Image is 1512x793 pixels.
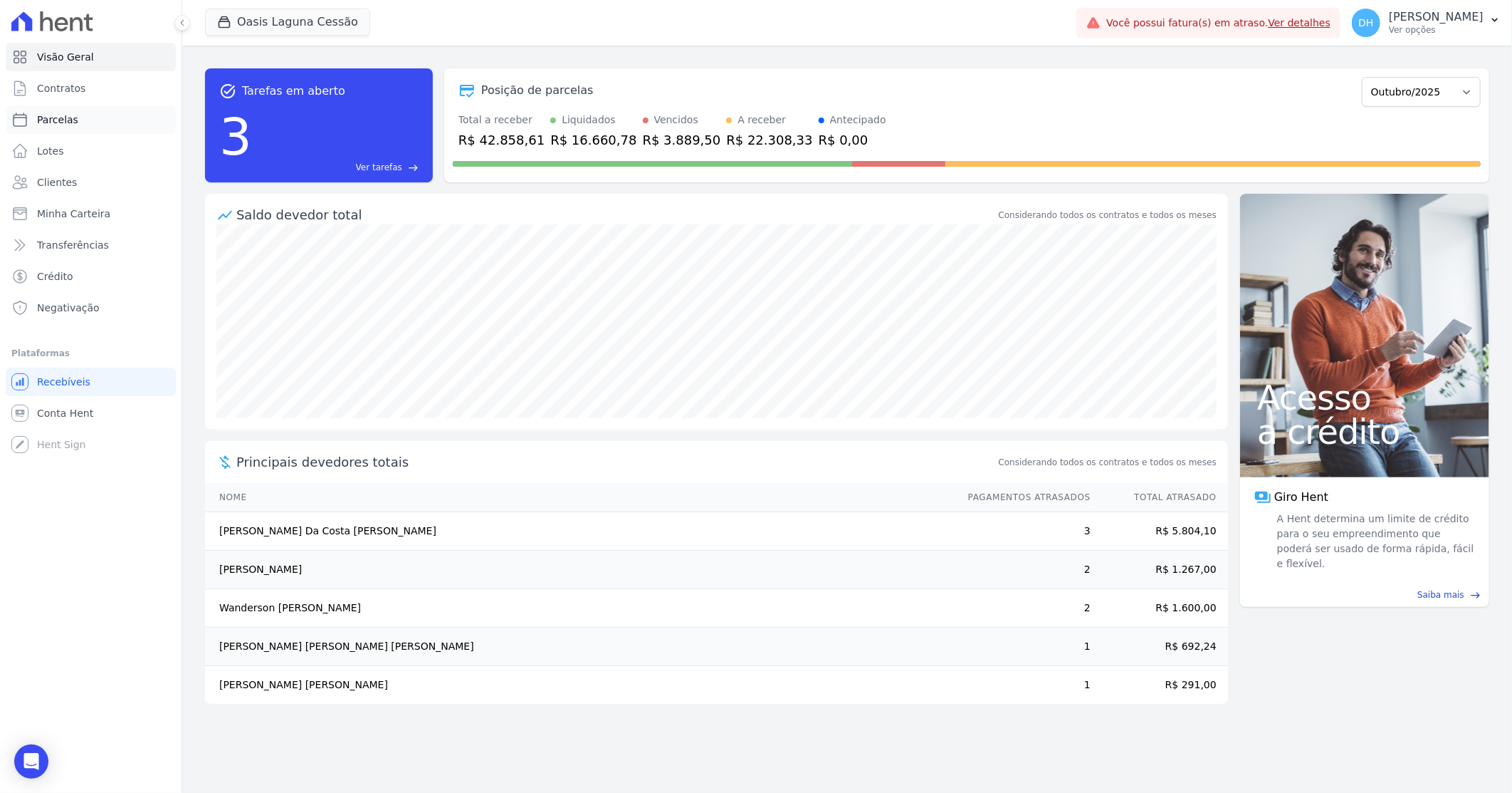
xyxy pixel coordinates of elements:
a: Minha Carteira [6,199,176,228]
div: Saldo devedor total [236,205,996,224]
p: [PERSON_NAME] [1389,10,1484,24]
div: R$ 3.889,50 [643,130,721,150]
td: 2 [955,589,1091,628]
td: [PERSON_NAME] [PERSON_NAME] [205,666,955,705]
div: Total a receber [458,113,545,128]
span: a crédito [1257,415,1472,449]
a: Conta Hent [6,399,176,427]
div: Antecipado [830,113,886,128]
div: Posição de parcelas [481,82,594,99]
button: DH [PERSON_NAME] Ver opções [1340,3,1512,43]
span: Negativação [37,301,100,315]
div: Liquidados [562,113,616,128]
span: Principais devedores totais [236,452,996,472]
div: R$ 16.660,78 [550,130,636,150]
div: Open Intercom Messenger [14,745,48,779]
div: R$ 42.858,61 [458,130,545,150]
a: Visão Geral [6,43,176,71]
span: Tarefas em aberto [242,83,345,100]
a: Recebíveis [6,368,176,396]
span: Clientes [37,175,77,190]
span: Lotes [37,144,64,158]
a: Ver tarefas east [258,161,419,174]
div: 3 [219,100,252,174]
a: Saiba mais east [1249,589,1481,601]
td: [PERSON_NAME] Da Costa [PERSON_NAME] [205,512,955,551]
a: Ver detalhes [1269,17,1331,28]
td: R$ 692,24 [1091,628,1228,666]
span: Giro Hent [1274,489,1328,506]
a: Transferências [6,231,176,259]
a: Crédito [6,262,176,291]
div: A receber [737,113,786,128]
span: task_alt [219,83,236,100]
span: Crédito [37,269,73,284]
a: Lotes [6,137,176,165]
span: Ver tarefas [356,161,402,174]
span: DH [1358,18,1373,28]
div: Vencidos [654,113,698,128]
td: 1 [955,628,1091,666]
a: Parcelas [6,105,176,134]
td: Wanderson [PERSON_NAME] [205,589,955,628]
th: Total Atrasado [1091,483,1228,512]
span: Conta Hent [37,406,93,420]
td: [PERSON_NAME] [205,551,955,589]
span: Considerando todos os contratos e todos os meses [999,456,1217,469]
span: A Hent determina um limite de crédito para o seu empreendimento que poderá ser usado de forma ráp... [1274,512,1475,571]
td: 3 [955,512,1091,551]
div: Considerando todos os contratos e todos os meses [999,209,1217,222]
div: Plataformas [11,345,170,362]
div: R$ 22.308,33 [726,130,812,150]
span: east [408,162,419,173]
a: Negativação [6,294,176,322]
td: 2 [955,551,1091,589]
span: Parcelas [37,113,78,127]
a: Contratos [6,74,176,103]
div: R$ 0,00 [819,130,886,150]
p: Ver opções [1389,24,1484,36]
td: 1 [955,666,1091,705]
span: east [1470,590,1481,601]
td: [PERSON_NAME] [PERSON_NAME] [PERSON_NAME] [205,628,955,666]
span: Você possui fatura(s) em atraso. [1106,16,1330,31]
a: Clientes [6,168,176,197]
th: Nome [205,483,955,512]
td: R$ 1.267,00 [1091,551,1228,589]
td: R$ 291,00 [1091,666,1228,705]
span: Visão Geral [37,50,94,64]
span: Transferências [37,238,109,252]
span: Acesso [1257,380,1472,415]
span: Contratos [37,81,85,95]
th: Pagamentos Atrasados [955,483,1091,512]
button: Oasis Laguna Cessão [205,9,370,36]
span: Minha Carteira [37,207,110,221]
td: R$ 5.804,10 [1091,512,1228,551]
span: Recebíveis [37,375,90,389]
td: R$ 1.600,00 [1091,589,1228,628]
span: Saiba mais [1417,589,1464,601]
